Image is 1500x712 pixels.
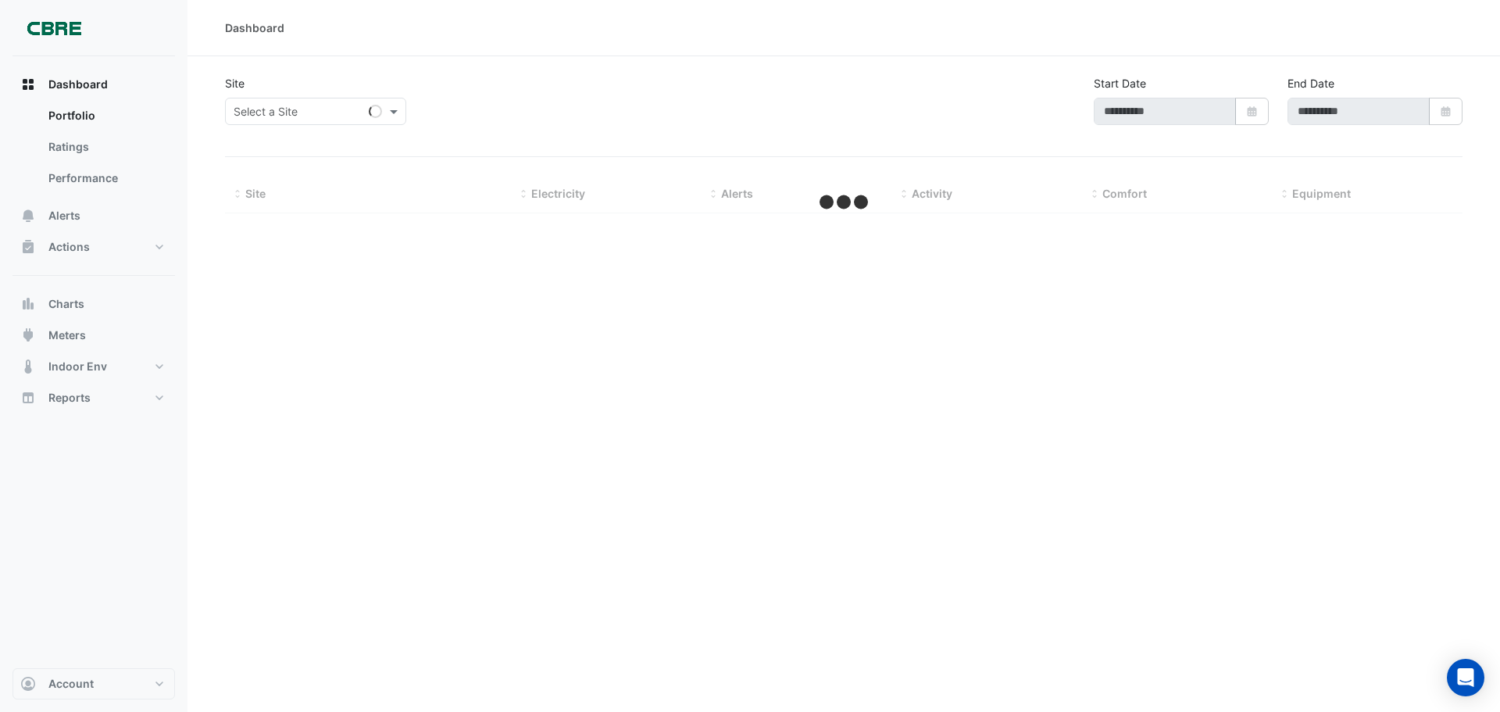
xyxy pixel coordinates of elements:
[20,327,36,343] app-icon: Meters
[912,187,952,200] span: Activity
[1094,75,1146,91] label: Start Date
[12,668,175,699] button: Account
[225,75,245,91] label: Site
[48,77,108,92] span: Dashboard
[48,359,107,374] span: Indoor Env
[20,296,36,312] app-icon: Charts
[12,320,175,351] button: Meters
[1447,659,1484,696] div: Open Intercom Messenger
[12,200,175,231] button: Alerts
[20,208,36,224] app-icon: Alerts
[48,208,80,224] span: Alerts
[36,163,175,194] a: Performance
[12,231,175,263] button: Actions
[1287,75,1334,91] label: End Date
[48,296,84,312] span: Charts
[245,187,266,200] span: Site
[48,676,94,692] span: Account
[48,239,90,255] span: Actions
[20,239,36,255] app-icon: Actions
[12,100,175,200] div: Dashboard
[531,187,585,200] span: Electricity
[20,359,36,374] app-icon: Indoor Env
[36,100,175,131] a: Portfolio
[19,13,89,44] img: Company Logo
[12,69,175,100] button: Dashboard
[12,351,175,382] button: Indoor Env
[36,131,175,163] a: Ratings
[20,390,36,406] app-icon: Reports
[48,390,91,406] span: Reports
[1102,187,1147,200] span: Comfort
[12,288,175,320] button: Charts
[48,327,86,343] span: Meters
[1292,187,1351,200] span: Equipment
[12,382,175,413] button: Reports
[20,77,36,92] app-icon: Dashboard
[225,20,284,36] div: Dashboard
[721,187,753,200] span: Alerts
